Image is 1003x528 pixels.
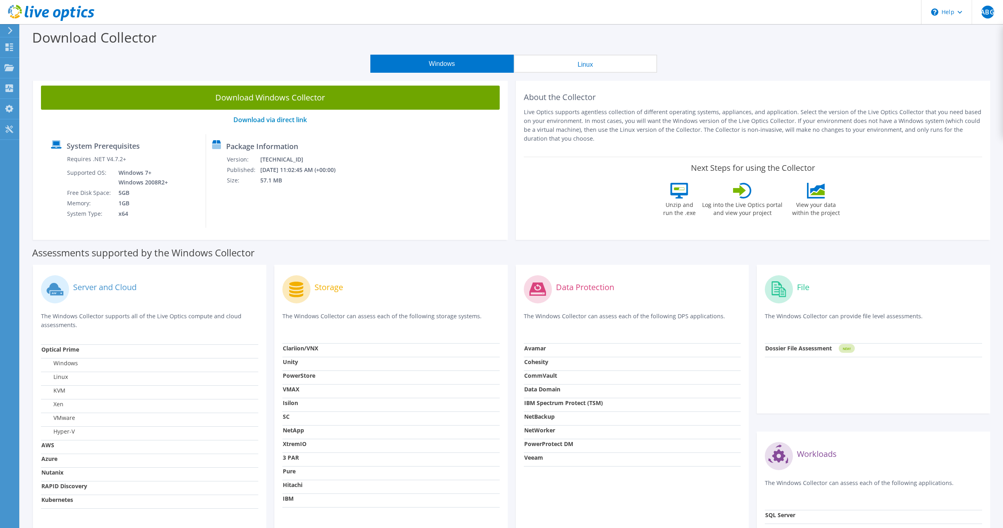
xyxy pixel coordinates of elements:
[112,168,170,188] td: Windows 7+ Windows 2008R2+
[41,387,65,395] label: KVM
[41,359,78,367] label: Windows
[41,414,75,422] label: VMware
[524,312,741,328] p: The Windows Collector can assess each of the following DPS applications.
[41,441,54,449] strong: AWS
[524,426,555,434] strong: NetWorker
[260,175,346,186] td: 57.1 MB
[556,283,614,291] label: Data Protection
[283,440,306,448] strong: XtremIO
[524,372,557,379] strong: CommVault
[112,198,170,209] td: 1GB
[981,6,994,18] span: ABG
[112,188,170,198] td: 5GB
[41,400,63,408] label: Xen
[691,163,815,173] label: Next Steps for using the Collector
[41,482,87,490] strong: RAPID Discovery
[702,199,783,217] label: Log into the Live Optics portal and view your project
[283,481,302,489] strong: Hitachi
[260,165,346,175] td: [DATE] 11:02:45 AM (+00:00)
[67,168,112,188] td: Supported OS:
[32,28,157,47] label: Download Collector
[67,142,140,150] label: System Prerequisites
[41,428,75,436] label: Hyper-V
[797,450,837,458] label: Workloads
[67,209,112,219] td: System Type:
[797,283,809,291] label: File
[661,199,698,217] label: Unzip and run the .exe
[283,372,315,379] strong: PowerStore
[233,115,307,124] a: Download via direct link
[227,175,260,186] td: Size:
[41,455,57,463] strong: Azure
[283,344,318,352] strong: Clariion/VNX
[41,373,68,381] label: Linux
[524,385,560,393] strong: Data Domain
[283,495,294,502] strong: IBM
[32,249,255,257] label: Assessments supported by the Windows Collector
[41,312,258,329] p: The Windows Collector supports all of the Live Optics compute and cloud assessments.
[524,108,983,143] p: Live Optics supports agentless collection of different operating systems, appliances, and applica...
[41,469,63,476] strong: Nutanix
[765,479,982,495] p: The Windows Collector can assess each of the following applications.
[41,86,500,110] a: Download Windows Collector
[283,426,304,434] strong: NetApp
[283,399,298,407] strong: Isilon
[283,413,290,420] strong: SC
[282,312,500,328] p: The Windows Collector can assess each of the following storage systems.
[112,209,170,219] td: x64
[524,454,543,461] strong: Veeam
[73,283,137,291] label: Server and Cloud
[283,358,298,366] strong: Unity
[524,344,546,352] strong: Avamar
[283,385,299,393] strong: VMAX
[524,92,983,102] h2: About the Collector
[931,8,938,16] svg: \n
[227,154,260,165] td: Version:
[226,142,298,150] label: Package Information
[67,188,112,198] td: Free Disk Space:
[514,55,657,73] button: Linux
[283,467,296,475] strong: Pure
[41,496,73,503] strong: Kubernetes
[41,346,79,353] strong: Optical Prime
[787,199,845,217] label: View your data within the project
[765,312,982,328] p: The Windows Collector can provide file level assessments.
[315,283,343,291] label: Storage
[765,511,795,519] strong: SQL Server
[524,440,573,448] strong: PowerProtect DM
[765,344,832,352] strong: Dossier File Assessment
[370,55,514,73] button: Windows
[524,413,555,420] strong: NetBackup
[260,154,346,165] td: [TECHNICAL_ID]
[283,454,299,461] strong: 3 PAR
[67,155,126,163] label: Requires .NET V4.7.2+
[524,399,603,407] strong: IBM Spectrum Protect (TSM)
[67,198,112,209] td: Memory:
[524,358,548,366] strong: Cohesity
[843,346,851,351] tspan: NEW!
[227,165,260,175] td: Published:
